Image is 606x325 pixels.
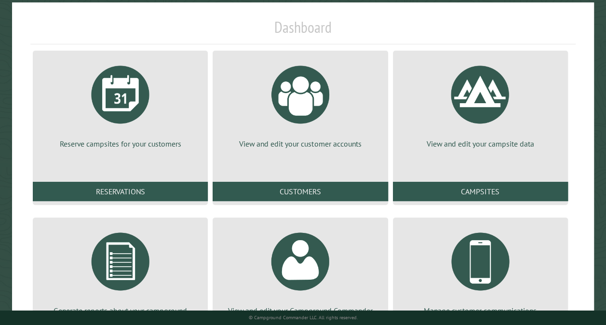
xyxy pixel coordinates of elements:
p: View and edit your customer accounts [224,138,376,149]
a: Customers [213,182,388,201]
p: Manage customer communications [404,305,556,316]
a: Reserve campsites for your customers [44,58,196,149]
a: Reservations [33,182,208,201]
a: View and edit your customer accounts [224,58,376,149]
p: Generate reports about your campground [44,305,196,316]
p: View and edit your campsite data [404,138,556,149]
a: Generate reports about your campground [44,225,196,316]
p: Reserve campsites for your customers [44,138,196,149]
a: Campsites [393,182,568,201]
small: © Campground Commander LLC. All rights reserved. [249,314,358,321]
a: View and edit your campsite data [404,58,556,149]
a: Manage customer communications [404,225,556,316]
h1: Dashboard [30,18,576,44]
